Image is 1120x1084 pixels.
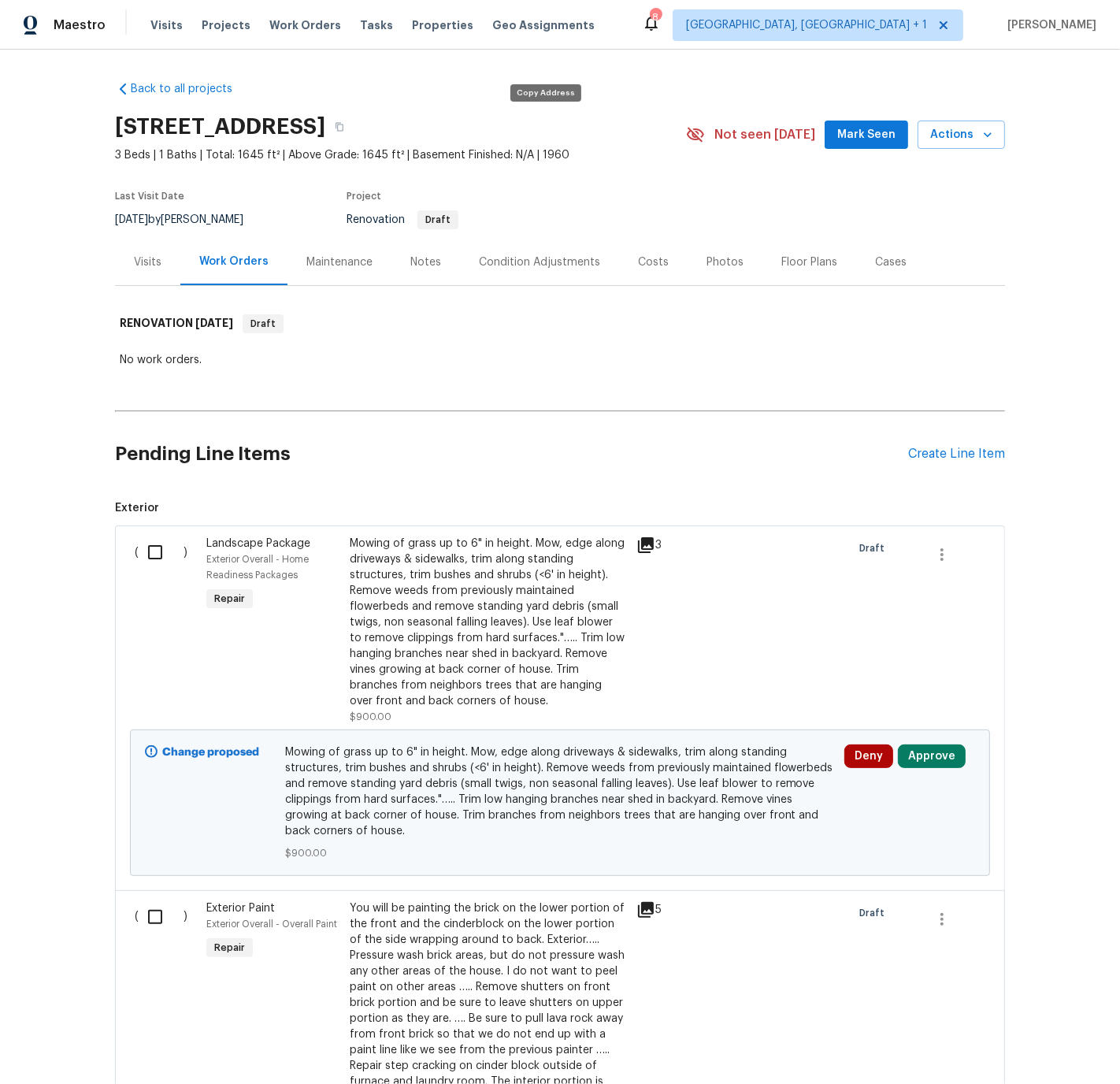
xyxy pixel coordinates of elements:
span: Project [347,191,381,201]
span: [GEOGRAPHIC_DATA], [GEOGRAPHIC_DATA] + 1 [686,17,927,33]
span: $900.00 [350,712,391,722]
div: Visits [134,254,161,270]
span: 3 Beds | 1 Baths | Total: 1645 ft² | Above Grade: 1645 ft² | Basement Finished: N/A | 1960 [115,147,686,163]
div: Costs [638,254,669,270]
span: Draft [859,540,891,556]
div: by [PERSON_NAME] [115,210,262,229]
button: Actions [918,121,1005,150]
div: No work orders. [120,352,1000,368]
button: Approve [898,744,966,768]
span: Repair [208,591,251,607]
div: Cases [875,254,907,270]
span: Mowing of grass up to 6" in height. Mow, edge along driveways & sidewalks, trim along standing st... [285,744,836,839]
span: Actions [930,125,992,145]
span: Exterior Paint [206,903,275,914]
span: Draft [859,905,891,921]
div: Maintenance [306,254,373,270]
div: 8 [650,9,661,25]
div: Floor Plans [781,254,837,270]
span: Maestro [54,17,106,33]
span: Renovation [347,214,458,225]
div: Work Orders [199,254,269,269]
div: Condition Adjustments [479,254,600,270]
span: Exterior Overall - Home Readiness Packages [206,555,309,580]
span: Landscape Package [206,538,310,549]
span: Not seen [DATE] [714,127,815,143]
a: Back to all projects [115,81,266,97]
div: Create Line Item [908,447,1005,462]
span: Properties [412,17,473,33]
div: Photos [706,254,744,270]
span: Work Orders [269,17,341,33]
span: Exterior [115,500,1005,516]
button: Mark Seen [825,121,908,150]
span: Projects [202,17,250,33]
span: Geo Assignments [492,17,595,33]
span: Visits [150,17,183,33]
div: Mowing of grass up to 6" in height. Mow, edge along driveways & sidewalks, trim along standing st... [350,536,627,709]
div: RENOVATION [DATE]Draft [115,299,1005,349]
span: Last Visit Date [115,191,184,201]
span: $900.00 [285,845,836,861]
span: Repair [208,940,251,956]
span: Draft [244,316,282,332]
h2: [STREET_ADDRESS] [115,119,325,135]
span: [PERSON_NAME] [1001,17,1096,33]
span: [DATE] [115,214,148,225]
div: 3 [636,536,699,555]
span: Mark Seen [837,125,896,145]
span: Draft [419,215,457,225]
div: 5 [636,900,699,919]
span: Exterior Overall - Overall Paint [206,919,337,929]
div: ( ) [130,531,202,729]
h6: RENOVATION [120,314,233,333]
b: Change proposed [162,747,259,758]
span: [DATE] [195,317,233,329]
div: Notes [410,254,441,270]
span: Tasks [360,20,393,31]
h2: Pending Line Items [115,418,908,491]
button: Deny [844,744,893,768]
